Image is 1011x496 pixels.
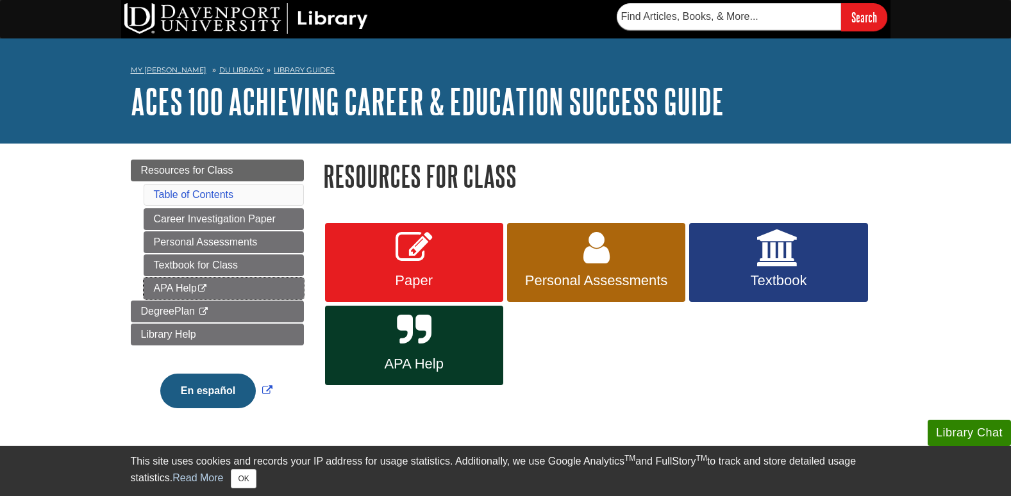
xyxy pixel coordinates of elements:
[160,374,256,408] button: En español
[624,454,635,463] sup: TM
[928,420,1011,446] button: Library Chat
[144,208,304,230] a: Career Investigation Paper
[131,454,881,488] div: This site uses cookies and records your IP address for usage statistics. Additionally, we use Goo...
[157,385,276,396] a: Link opens in new window
[699,272,858,289] span: Textbook
[325,306,503,385] a: APA Help
[141,165,233,176] span: Resources for Class
[696,454,707,463] sup: TM
[617,3,887,31] form: Searches DU Library's articles, books, and more
[131,81,724,121] a: ACES 100 Achieving Career & Education Success Guide
[219,65,263,74] a: DU Library
[131,160,304,181] a: Resources for Class
[144,254,304,276] a: Textbook for Class
[517,272,676,289] span: Personal Assessments
[689,223,867,302] a: Textbook
[131,301,304,322] a: DegreePlan
[231,469,256,488] button: Close
[325,223,503,302] a: Paper
[144,277,304,299] a: APA Help
[131,160,304,430] div: Guide Page Menu
[141,306,196,317] span: DegreePlan
[507,223,685,302] a: Personal Assessments
[141,329,196,340] span: Library Help
[197,308,208,316] i: This link opens in a new window
[197,285,208,293] i: This link opens in a new window
[274,65,335,74] a: Library Guides
[335,356,494,372] span: APA Help
[131,62,881,82] nav: breadcrumb
[144,231,304,253] a: Personal Assessments
[841,3,887,31] input: Search
[131,65,206,76] a: My [PERSON_NAME]
[617,3,841,30] input: Find Articles, Books, & More...
[323,160,881,192] h1: Resources for Class
[172,472,223,483] a: Read More
[154,189,234,200] a: Table of Contents
[131,324,304,345] a: Library Help
[124,3,368,34] img: DU Library
[335,272,494,289] span: Paper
